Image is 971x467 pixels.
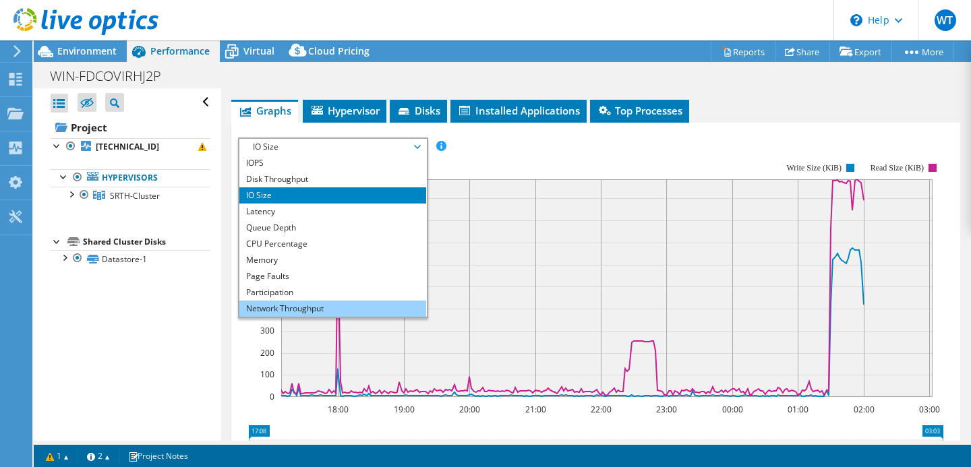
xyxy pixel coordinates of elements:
[457,104,580,117] span: Installed Applications
[51,169,210,187] a: Hypervisors
[597,104,682,117] span: Top Processes
[591,404,612,415] text: 22:00
[722,404,743,415] text: 00:00
[308,44,370,57] span: Cloud Pricing
[150,44,210,57] span: Performance
[891,41,954,62] a: More
[260,325,274,336] text: 300
[239,284,426,301] li: Participation
[260,369,274,380] text: 100
[57,44,117,57] span: Environment
[239,252,426,268] li: Memory
[239,220,426,236] li: Queue Depth
[239,301,426,317] li: Network Throughput
[239,236,426,252] li: CPU Percentage
[854,404,875,415] text: 02:00
[270,391,274,402] text: 0
[44,69,182,84] h1: WIN-FDCOVIRHJ2P
[239,155,426,171] li: IOPS
[260,347,274,359] text: 200
[110,190,160,201] span: SRTH-Cluster
[51,138,210,156] a: [TECHNICAL_ID]
[328,404,349,415] text: 18:00
[83,234,210,250] div: Shared Cluster Disks
[850,14,862,26] svg: \n
[239,171,426,187] li: Disk Throughput
[96,141,159,152] b: [TECHNICAL_ID]
[787,163,842,173] text: Write Size (KiB)
[711,41,775,62] a: Reports
[78,447,119,464] a: 2
[246,139,419,155] span: IO Size
[119,447,198,464] a: Project Notes
[656,404,677,415] text: 23:00
[919,404,940,415] text: 03:00
[51,250,210,268] a: Datastore-1
[788,404,808,415] text: 01:00
[775,41,830,62] a: Share
[51,187,210,204] a: SRTH-Cluster
[310,104,380,117] span: Hypervisor
[396,104,440,117] span: Disks
[238,104,291,117] span: Graphs
[459,404,480,415] text: 20:00
[36,447,78,464] a: 1
[239,187,426,204] li: IO Size
[239,268,426,284] li: Page Faults
[829,41,892,62] a: Export
[935,9,956,31] span: WT
[525,404,546,415] text: 21:00
[243,44,274,57] span: Virtual
[239,204,426,220] li: Latency
[394,404,415,415] text: 19:00
[51,117,210,138] a: Project
[871,163,924,173] text: Read Size (KiB)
